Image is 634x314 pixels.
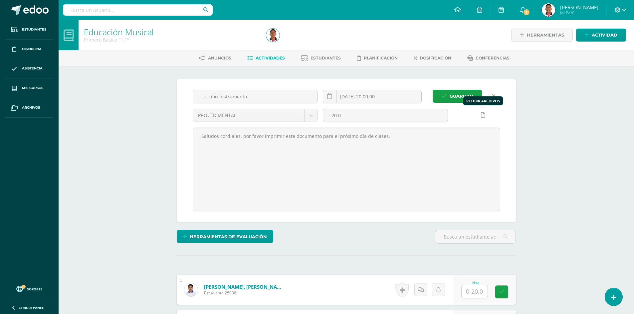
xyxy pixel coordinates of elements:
[22,66,43,71] span: Asistencia
[5,59,53,79] a: Asistencia
[311,55,341,60] span: Estudiantes
[63,4,213,16] input: Busca un usuario...
[433,90,482,103] button: Guardar
[22,47,42,52] span: Disciplina
[560,4,598,11] span: [PERSON_NAME]
[204,290,284,296] span: Estudiante 25038
[19,305,44,310] span: Cerrar panel
[461,281,491,285] div: Nota
[184,283,198,296] img: 0fae7384bc610466976c0df66be1ba8b.png
[527,29,564,41] span: Herramientas
[5,40,53,59] a: Disciplina
[22,27,46,32] span: Estudiantes
[193,109,317,122] a: PROCEDIMENTAL
[511,29,573,42] a: Herramientas
[5,20,53,40] a: Estudiantes
[193,90,317,103] input: Título
[256,55,285,60] span: Actividades
[22,105,40,110] span: Archivos
[414,53,451,63] a: Dosificación
[576,29,626,42] a: Actividad
[27,287,43,291] span: Soporte
[357,53,398,63] a: Planificación
[323,109,448,122] input: Puntos máximos
[84,27,258,37] h1: Educación Musical
[592,29,617,41] span: Actividad
[22,85,43,91] span: Mis cursos
[542,3,555,17] img: bbe31b637bae6f76c657eb9e9fee595e.png
[84,26,154,38] a: Educación Musical
[266,29,280,42] img: bbe31b637bae6f76c657eb9e9fee595e.png
[5,78,53,98] a: Mis cursos
[204,283,284,290] a: [PERSON_NAME], [PERSON_NAME]
[560,10,598,16] span: Mi Perfil
[5,98,53,118] a: Archivos
[208,55,231,60] span: Anuncios
[420,55,451,60] span: Dosificación
[84,37,258,43] div: Primero Básico '1.1'
[450,90,473,102] span: Guardar
[323,90,421,103] input: Fecha de entrega
[523,9,530,16] span: 1
[247,53,285,63] a: Actividades
[193,128,500,211] textarea: Saludos cordiales, por favor imprimir este documento para el próximo día de clases.
[467,53,510,63] a: Conferencias
[476,55,510,60] span: Conferencias
[190,231,267,243] span: Herramientas de evaluación
[8,284,51,293] a: Soporte
[466,98,500,103] div: Recibir Archivos
[462,285,488,298] input: 0-20.0
[177,230,273,243] a: Herramientas de evaluación
[435,230,516,243] input: Busca un estudiante aquí...
[364,55,398,60] span: Planificación
[198,109,300,122] span: PROCEDIMENTAL
[199,53,231,63] a: Anuncios
[301,53,341,63] a: Estudiantes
